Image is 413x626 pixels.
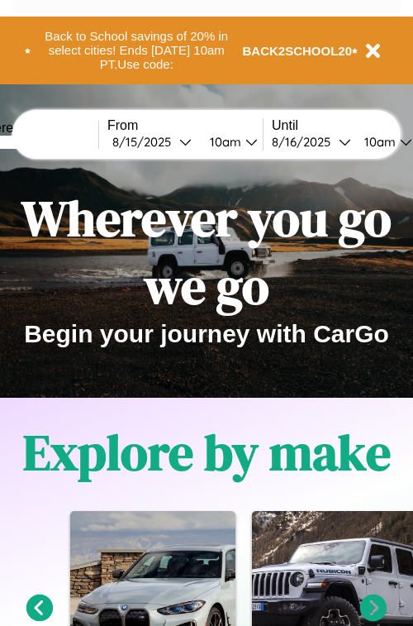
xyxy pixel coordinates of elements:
div: 8 / 16 / 2025 [272,134,339,150]
b: BACK2SCHOOL20 [243,44,353,58]
h1: Explore by make [23,418,391,486]
div: 10am [356,134,400,150]
div: 8 / 15 / 2025 [112,134,179,150]
button: Back to School savings of 20% in select cities! Ends [DATE] 10am PT.Use code: [31,25,243,76]
button: 10am [197,133,263,151]
div: 10am [202,134,245,150]
label: From [107,118,263,133]
button: 8/15/2025 [107,133,197,151]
